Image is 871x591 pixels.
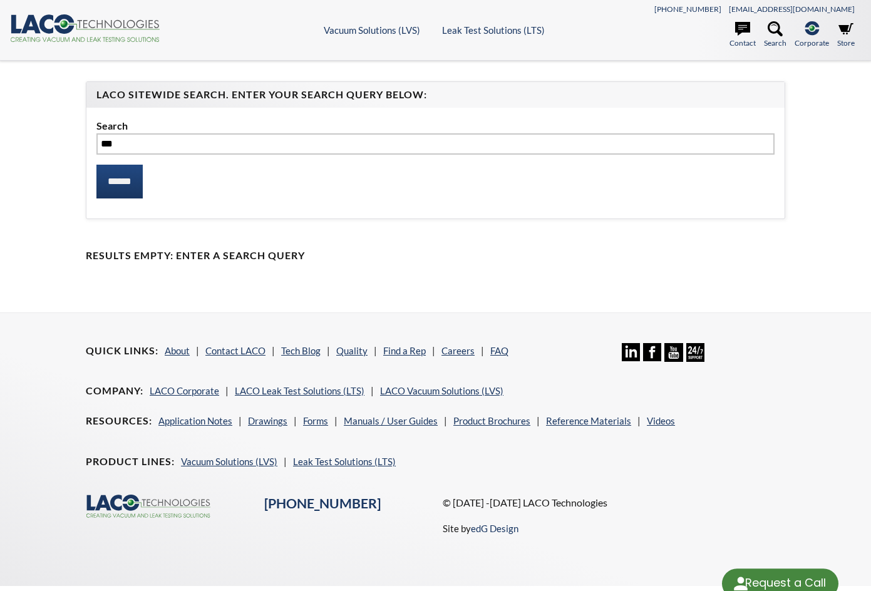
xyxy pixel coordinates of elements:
img: 24/7 Support Icon [686,343,704,361]
a: Vacuum Solutions (LVS) [181,456,277,467]
h4: Resources [86,414,152,428]
a: Product Brochures [453,415,530,426]
a: Reference Materials [546,415,631,426]
p: Site by [443,521,518,536]
span: Corporate [795,37,829,49]
a: Leak Test Solutions (LTS) [293,456,396,467]
a: Forms [303,415,328,426]
h4: LACO Sitewide Search. Enter your Search Query Below: [96,88,775,101]
a: Videos [647,415,675,426]
a: Find a Rep [383,345,426,356]
a: Contact LACO [205,345,265,356]
a: Quality [336,345,368,356]
a: 24/7 Support [686,352,704,364]
a: Leak Test Solutions (LTS) [442,24,545,36]
h4: Results Empty: Enter a Search Query [86,249,785,262]
h4: Quick Links [86,344,158,357]
a: Drawings [248,415,287,426]
a: [EMAIL_ADDRESS][DOMAIN_NAME] [729,4,855,14]
a: Careers [441,345,475,356]
a: [PHONE_NUMBER] [654,4,721,14]
a: Search [764,21,786,49]
a: About [165,345,190,356]
a: Tech Blog [281,345,321,356]
a: FAQ [490,345,508,356]
a: Vacuum Solutions (LVS) [324,24,420,36]
h4: Product Lines [86,455,175,468]
p: © [DATE] -[DATE] LACO Technologies [443,495,785,511]
label: Search [96,118,775,134]
h4: Company [86,384,143,398]
a: Store [837,21,855,49]
a: LACO Corporate [150,385,219,396]
a: LACO Vacuum Solutions (LVS) [380,385,503,396]
a: Manuals / User Guides [344,415,438,426]
a: Application Notes [158,415,232,426]
a: Contact [729,21,756,49]
a: edG Design [471,523,518,534]
a: LACO Leak Test Solutions (LTS) [235,385,364,396]
a: [PHONE_NUMBER] [264,495,381,511]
